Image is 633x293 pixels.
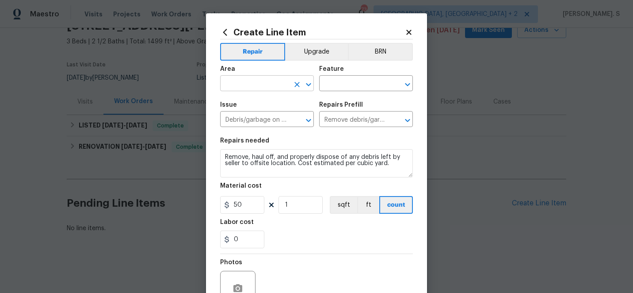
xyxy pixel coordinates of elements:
h5: Repairs Prefill [319,102,363,108]
h2: Create Line Item [220,27,405,37]
h5: Repairs needed [220,138,269,144]
h5: Photos [220,259,242,266]
button: BRN [348,43,413,61]
button: Open [302,114,315,127]
h5: Labor cost [220,219,254,225]
h5: Material cost [220,183,262,189]
button: Clear [291,78,303,91]
button: count [379,196,413,214]
button: ft [357,196,379,214]
button: Upgrade [285,43,348,61]
h5: Feature [319,66,344,72]
button: Open [401,114,414,127]
button: sqft [330,196,357,214]
textarea: Remove, haul off, and properly dispose of any debris left by seller to offsite location. Cost est... [220,149,413,177]
button: Open [302,78,315,91]
button: Open [401,78,414,91]
h5: Area [220,66,235,72]
button: Repair [220,43,285,61]
h5: Issue [220,102,237,108]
